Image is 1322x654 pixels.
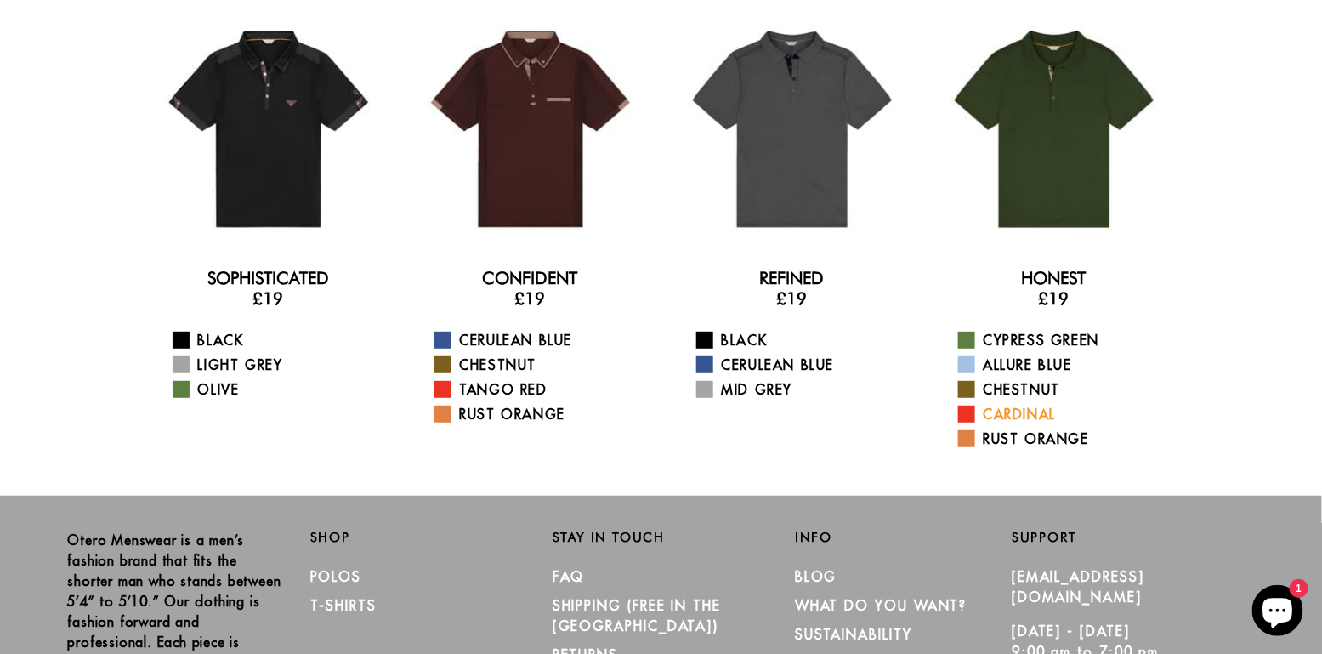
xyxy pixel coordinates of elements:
a: Mid Grey [696,379,910,400]
h3: £19 [413,288,648,309]
h2: Stay in Touch [553,530,769,545]
a: Rust Orange [958,429,1172,449]
a: Chestnut [434,355,648,375]
a: Rust Orange [434,404,648,424]
a: Cerulean Blue [696,355,910,375]
a: Olive [173,379,386,400]
a: Black [173,330,386,350]
a: What Do You Want? [795,597,967,614]
a: Refined [760,268,825,288]
a: Black [696,330,910,350]
a: SHIPPING (Free in the [GEOGRAPHIC_DATA]) [553,597,721,634]
a: Cardinal [958,404,1172,424]
a: Blog [795,568,837,585]
h2: Info [795,530,1012,545]
h2: Support [1012,530,1254,545]
h3: £19 [151,288,386,309]
a: Allure Blue [958,355,1172,375]
a: Cerulean Blue [434,330,648,350]
a: Sustainability [795,626,912,643]
h2: Shop [310,530,527,545]
a: [EMAIL_ADDRESS][DOMAIN_NAME] [1012,568,1144,606]
a: Confident [483,268,578,288]
inbox-online-store-chat: Shopify online store chat [1247,585,1308,640]
h3: £19 [937,288,1172,309]
a: Cypress Green [958,330,1172,350]
a: Polos [310,568,362,585]
a: T-Shirts [310,597,377,614]
h3: £19 [675,288,910,309]
a: Honest [1022,268,1087,288]
a: Chestnut [958,379,1172,400]
a: Sophisticated [207,268,329,288]
a: Light Grey [173,355,386,375]
a: Tango Red [434,379,648,400]
a: FAQ [553,568,585,585]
